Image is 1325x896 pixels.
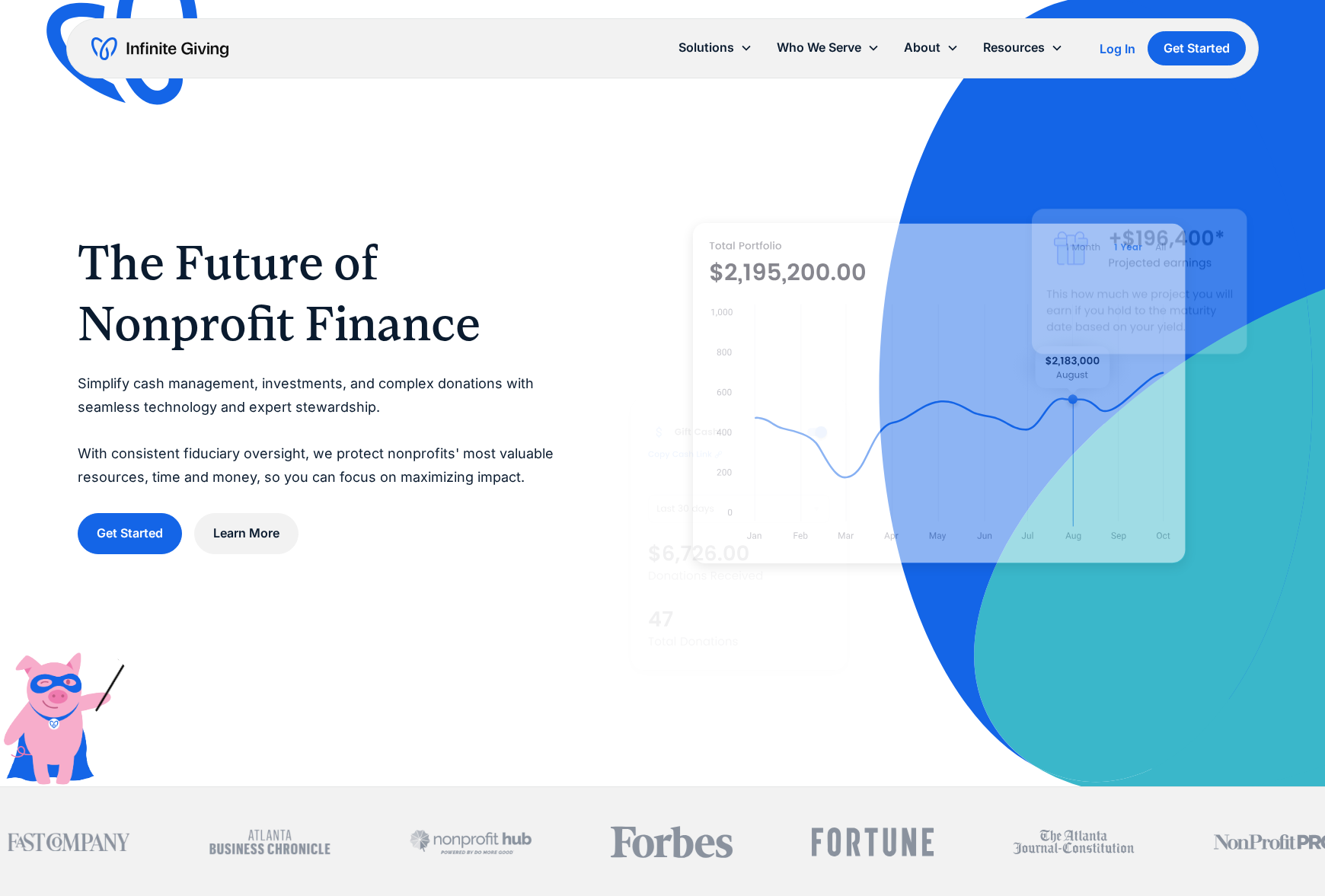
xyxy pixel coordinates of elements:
a: Log In [1100,40,1135,58]
div: Solutions [666,31,765,64]
div: Log In [1100,43,1135,55]
a: Get Started [1148,31,1246,65]
div: About [892,31,971,64]
div: Resources [971,31,1075,64]
h1: The Future of Nonprofit Finance [78,232,570,354]
div: Who We Serve [777,37,861,58]
a: home [91,37,228,61]
div: Solutions [678,37,734,58]
a: Learn More [194,513,299,553]
div: About [904,37,940,58]
div: Resources [983,37,1045,58]
img: nonprofit donation platform [693,223,1186,563]
a: Get Started [78,513,182,553]
p: Simplify cash management, investments, and complex donations with seamless technology and expert ... [78,372,570,489]
div: Who We Serve [765,31,892,64]
img: donation software for nonprofits [631,398,847,670]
